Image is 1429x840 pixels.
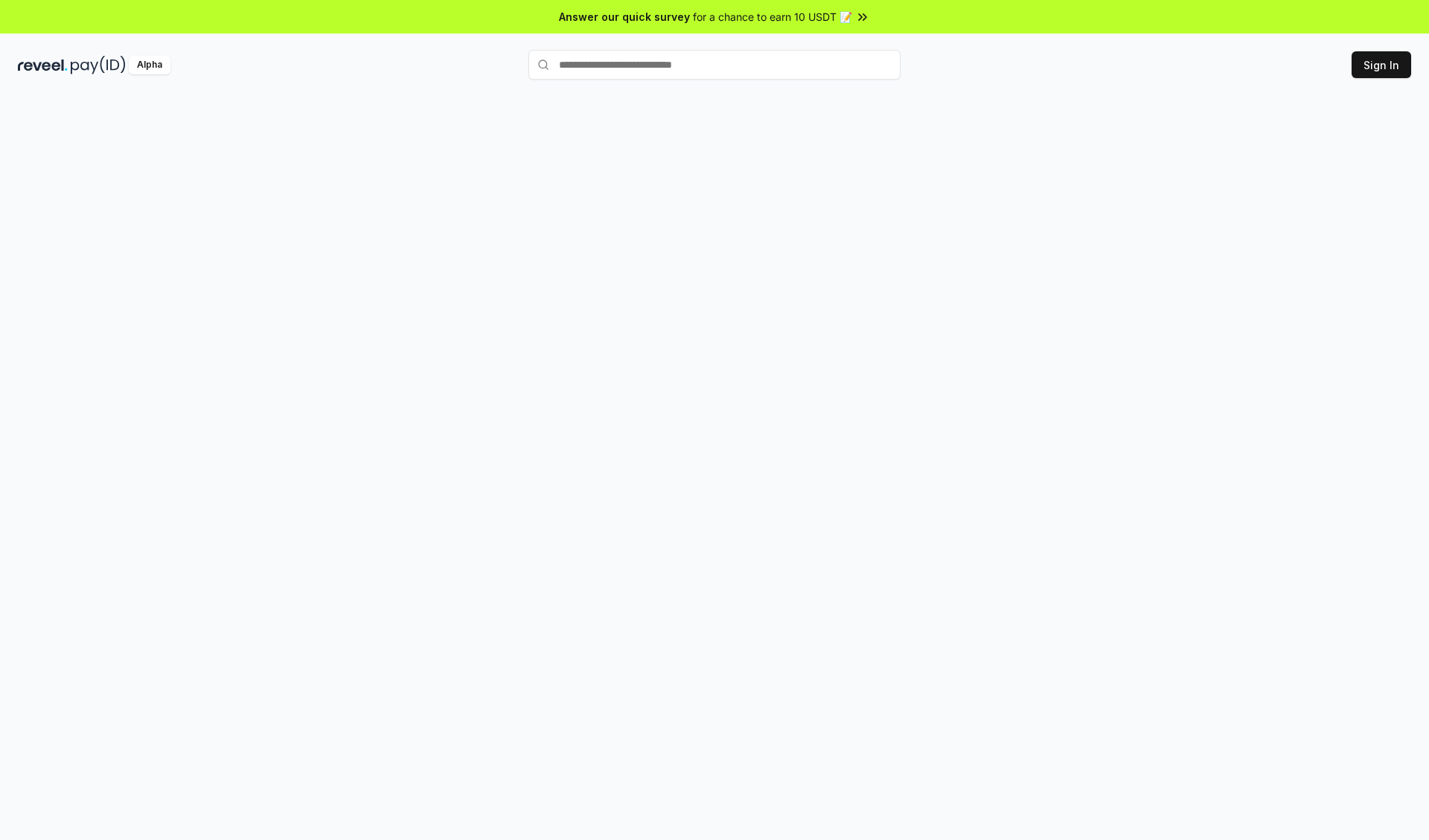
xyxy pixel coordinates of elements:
button: Sign In [1352,51,1411,78]
img: reveel_dark [18,56,68,74]
span: for a chance to earn 10 USDT 📝 [693,9,852,25]
img: pay_id [71,56,126,74]
div: Alpha [129,56,170,74]
span: Answer our quick survey [559,9,690,25]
